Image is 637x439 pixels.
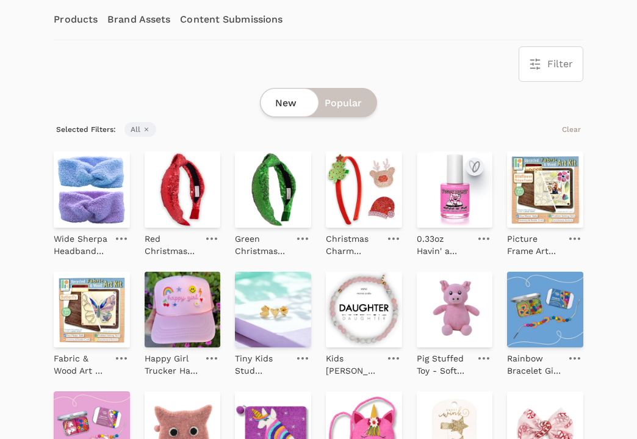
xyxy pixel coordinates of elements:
[507,272,583,348] img: Rainbow Bracelet Gift Kit - Cotton Twist
[145,233,199,257] p: Red Christmas Sequin Knot Headband - Frog Sac
[326,347,380,377] a: Kids [PERSON_NAME] Code Bracelet "Daughter" - ETHICGOODS
[507,347,561,377] a: Rainbow Bracelet Gift Kit - Cotton Twist
[235,228,289,257] a: Green Christmas Sequin Knot Headband - Frog Sac
[145,352,199,377] p: Happy Girl Trucker Hat - Sundrop
[417,233,471,257] p: 0.33oz Havin' a Blast
[507,228,561,257] a: Picture Frame Art Kit - Wildflower - Picto Kits (Copy)
[54,122,118,137] span: Selected Filters:
[326,352,380,377] p: Kids [PERSON_NAME] Code Bracelet "Daughter" - ETHICGOODS
[235,272,311,348] img: Tiny Kids Stud Earrings - 8 Designs - ETHICGOODS
[507,151,583,228] img: Picture Frame Art Kit - Wildflower - Picto Kits (Copy)
[54,272,130,348] img: Fabric & Wood Art Kit - Butterfly - Picto Kits
[235,151,311,228] img: Green Christmas Sequin Knot Headband - Frog Sac
[275,96,297,111] span: New
[54,228,108,257] a: Wide Sherpa Headbands - 2 Pack - Frog Sac
[417,272,493,348] img: Pig Stuffed Toy - Soft Stuff Creations, Inc
[507,233,561,257] p: Picture Frame Art Kit - Wildflower - Picto Kits (Copy)
[235,347,289,377] a: Tiny Kids Stud Earrings - 8 Designs - ETHICGOODS
[54,352,108,377] p: Fabric & Wood Art Kit - Butterfly - Picto Kits
[417,228,471,257] a: 0.33oz Havin' a Blast
[54,151,130,228] img: Wide Sherpa Headbands - 2 Pack - Frog Sac
[560,122,583,137] button: Clear
[145,228,199,257] a: Red Christmas Sequin Knot Headband - Frog Sac
[507,352,561,377] p: Rainbow Bracelet Gift Kit - Cotton Twist
[326,151,402,228] img: Christmas Charm Headband and Hair Clips - Frog Sac
[417,347,471,377] a: Pig Stuffed Toy - Soft Stuff Creations, Inc
[145,347,199,377] a: Happy Girl Trucker Hat - Sundrop
[417,352,471,377] p: Pig Stuffed Toy - Soft Stuff Creations, Inc
[417,151,493,228] img: 0.33oz Havin' a Blast
[124,122,156,137] span: All
[145,151,221,228] img: Red Christmas Sequin Knot Headband - Frog Sac
[326,228,380,257] a: Christmas Charm Headband and Hair Clips - Frog Sac
[235,352,289,377] p: Tiny Kids Stud Earrings - 8 Designs - ETHICGOODS
[54,347,108,377] a: Fabric & Wood Art Kit - Butterfly - Picto Kits
[325,96,362,111] span: Popular
[54,233,108,257] p: Wide Sherpa Headbands - 2 Pack - Frog Sac
[235,233,289,257] p: Green Christmas Sequin Knot Headband - Frog Sac
[326,233,380,257] p: Christmas Charm Headband and Hair Clips - Frog Sac
[519,47,583,81] button: Filter
[145,272,221,348] img: Happy Girl Trucker Hat - Sundrop
[326,272,402,348] img: Kids Morse Code Bracelet "Daughter" - ETHICGOODS
[547,57,573,71] span: Filter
